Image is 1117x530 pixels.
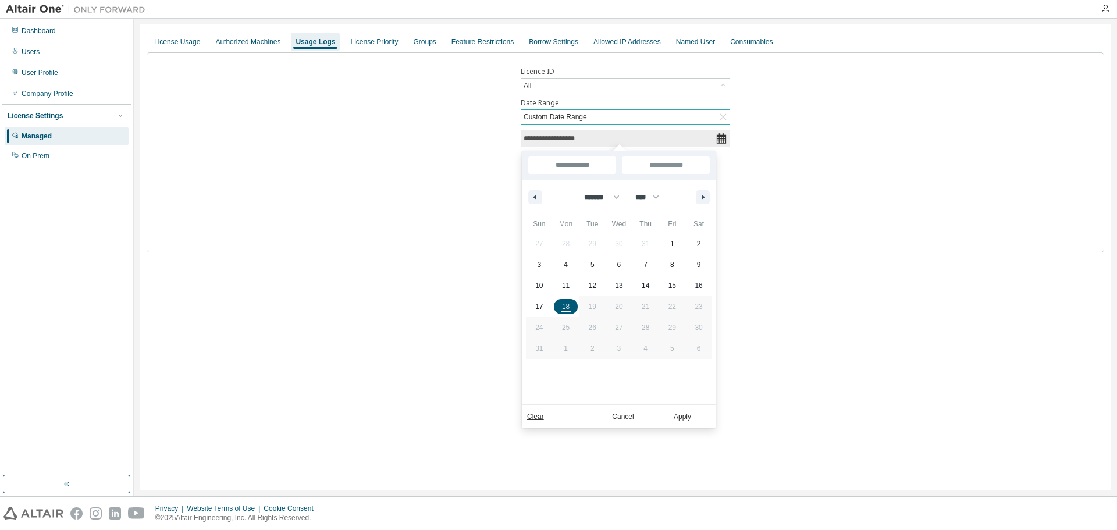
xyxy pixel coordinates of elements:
span: 9 [697,254,701,275]
div: Website Terms of Use [187,504,264,513]
label: Date Range [521,98,730,108]
img: instagram.svg [90,507,102,520]
span: Wed [606,215,632,233]
div: Consumables [730,37,773,47]
span: 17 [535,296,543,317]
button: 25 [553,317,579,338]
button: 6 [606,254,632,275]
span: 29 [668,317,676,338]
button: 22 [659,296,686,317]
div: Feature Restrictions [451,37,514,47]
div: Usage Logs [296,37,335,47]
span: 5 [590,254,595,275]
div: User Profile [22,68,58,77]
button: 23 [685,296,712,317]
div: Custom Date Range [522,111,589,123]
span: 21 [642,296,649,317]
span: Sun [526,215,553,233]
span: Thu [632,215,659,233]
div: Allowed IP Addresses [593,37,661,47]
button: 15 [659,275,686,296]
div: Company Profile [22,89,73,98]
span: 23 [695,296,702,317]
button: 9 [685,254,712,275]
button: Apply [654,411,710,422]
span: 31 [535,338,543,359]
button: 29 [659,317,686,338]
button: 8 [659,254,686,275]
span: 20 [615,296,622,317]
span: 26 [589,317,596,338]
span: Last Week [522,220,533,251]
button: 3 [526,254,553,275]
button: 13 [606,275,632,296]
button: 24 [526,317,553,338]
button: 31 [526,338,553,359]
label: Licence ID [521,67,730,76]
button: 17 [526,296,553,317]
span: 10 [535,275,543,296]
div: All [522,79,533,92]
button: 21 [632,296,659,317]
span: 14 [642,275,649,296]
div: License Settings [8,111,63,120]
span: 7 [643,254,648,275]
p: © 2025 Altair Engineering, Inc. All Rights Reserved. [155,513,321,523]
div: Groups [414,37,436,47]
span: This Month [522,251,533,281]
button: 12 [579,275,606,296]
button: 1 [659,233,686,254]
div: On Prem [22,151,49,161]
button: 10 [526,275,553,296]
img: youtube.svg [128,507,145,520]
button: 30 [685,317,712,338]
button: 14 [632,275,659,296]
img: linkedin.svg [109,507,121,520]
span: 11 [562,275,570,296]
span: Tue [579,215,606,233]
span: 1 [670,233,674,254]
div: Users [22,47,40,56]
button: 2 [685,233,712,254]
button: 20 [606,296,632,317]
span: 22 [668,296,676,317]
span: 2 [697,233,701,254]
span: 30 [695,317,702,338]
img: altair_logo.svg [3,507,63,520]
div: Dashboard [22,26,56,35]
button: 4 [553,254,579,275]
span: 6 [617,254,621,275]
span: Mon [553,215,579,233]
button: Cancel [595,411,651,422]
img: Altair One [6,3,151,15]
span: [DATE] [522,151,533,170]
button: 28 [632,317,659,338]
span: 18 [562,296,570,317]
div: Managed [22,131,52,141]
span: [DATE] [522,170,533,190]
div: All [521,79,730,93]
div: Cookie Consent [264,504,320,513]
span: 4 [564,254,568,275]
div: Borrow Settings [529,37,578,47]
div: Custom Date Range [521,110,730,124]
button: 26 [579,317,606,338]
div: License Priority [350,37,398,47]
button: 5 [579,254,606,275]
img: facebook.svg [70,507,83,520]
button: 19 [579,296,606,317]
span: 25 [562,317,570,338]
span: This Week [522,190,533,220]
div: Named User [676,37,715,47]
div: Authorized Machines [215,37,280,47]
button: 16 [685,275,712,296]
span: Last Month [522,281,533,311]
div: License Usage [154,37,200,47]
div: Privacy [155,504,187,513]
span: 27 [615,317,622,338]
span: 28 [642,317,649,338]
span: 13 [615,275,622,296]
span: 15 [668,275,676,296]
span: 19 [589,296,596,317]
span: 3 [538,254,542,275]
